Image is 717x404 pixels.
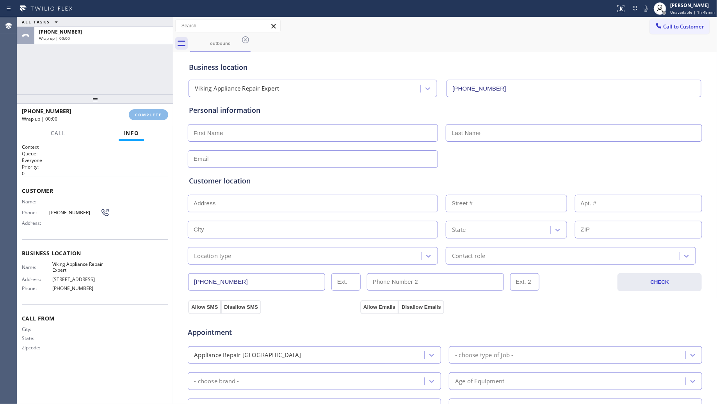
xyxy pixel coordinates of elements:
[22,264,52,270] span: Name:
[221,300,261,314] button: Disallow SMS
[360,300,399,314] button: Allow Emails
[22,157,168,164] p: Everyone
[670,9,715,15] span: Unavailable | 1h 48min
[22,164,168,170] h2: Priority:
[447,80,701,97] input: Phone Number
[22,276,52,282] span: Address:
[617,273,702,291] button: CHECK
[22,199,52,205] span: Name:
[52,276,110,282] span: [STREET_ADDRESS]
[452,251,485,260] div: Contact role
[189,176,701,186] div: Customer location
[135,112,162,117] span: COMPLETE
[39,28,82,35] span: [PHONE_NUMBER]
[188,221,438,238] input: City
[189,62,701,73] div: Business location
[510,273,539,291] input: Ext. 2
[22,116,57,122] span: Wrap up | 00:00
[17,17,66,27] button: ALL TASKS
[188,327,358,338] span: Appointment
[399,300,444,314] button: Disallow Emails
[455,377,504,386] div: Age of Equipment
[188,195,438,212] input: Address
[176,20,280,32] input: Search
[640,3,651,14] button: Mute
[52,285,110,291] span: [PHONE_NUMBER]
[129,109,168,120] button: COMPLETE
[22,187,168,194] span: Customer
[650,19,710,34] button: Call to Customer
[22,285,52,291] span: Phone:
[49,210,100,215] span: [PHONE_NUMBER]
[22,19,50,25] span: ALL TASKS
[22,345,52,351] span: Zipcode:
[664,23,705,30] span: Call to Customer
[191,40,250,46] div: outbound
[446,124,702,142] input: Last Name
[22,249,168,257] span: Business location
[188,124,438,142] input: First Name
[22,326,52,332] span: City:
[188,273,325,291] input: Phone Number
[575,195,703,212] input: Apt. #
[51,130,66,137] span: Call
[331,273,361,291] input: Ext.
[22,170,168,177] p: 0
[22,335,52,341] span: State:
[52,261,110,273] span: Viking Appliance Repair Expert
[367,273,504,291] input: Phone Number 2
[670,2,715,9] div: [PERSON_NAME]
[455,351,513,360] div: - choose type of job -
[22,150,168,157] h2: Queue:
[452,225,466,234] div: State
[22,210,49,215] span: Phone:
[189,105,701,116] div: Personal information
[39,36,70,41] span: Wrap up | 00:00
[575,221,703,238] input: ZIP
[195,84,279,93] div: Viking Appliance Repair Expert
[22,315,168,322] span: Call From
[46,126,70,141] button: Call
[188,150,438,168] input: Email
[22,107,71,115] span: [PHONE_NUMBER]
[194,251,231,260] div: Location type
[22,144,168,150] h1: Context
[123,130,139,137] span: Info
[194,351,301,360] div: Appliance Repair [GEOGRAPHIC_DATA]
[188,300,221,314] button: Allow SMS
[119,126,144,141] button: Info
[194,377,239,386] div: - choose brand -
[22,220,52,226] span: Address:
[446,195,567,212] input: Street #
